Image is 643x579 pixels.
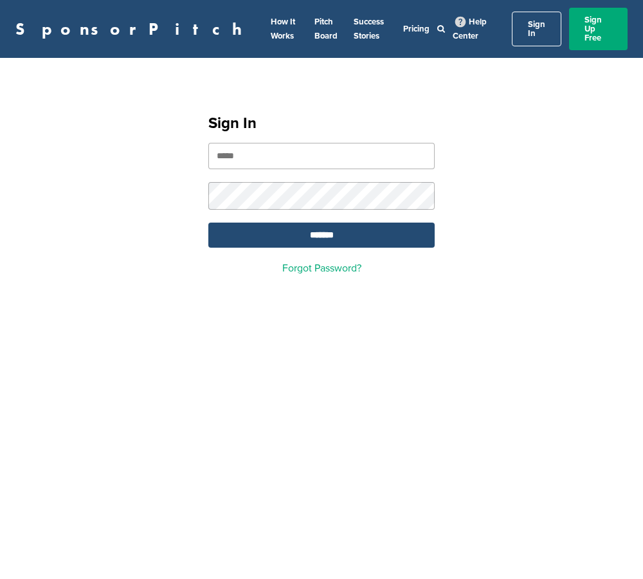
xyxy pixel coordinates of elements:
a: Pitch Board [314,17,338,41]
a: Sign In [512,12,561,46]
a: Pricing [403,24,430,34]
a: SponsorPitch [15,21,250,37]
a: How It Works [271,17,295,41]
h1: Sign In [208,112,435,135]
a: Success Stories [354,17,384,41]
a: Sign Up Free [569,8,628,50]
a: Help Center [453,14,487,44]
a: Forgot Password? [282,262,361,275]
